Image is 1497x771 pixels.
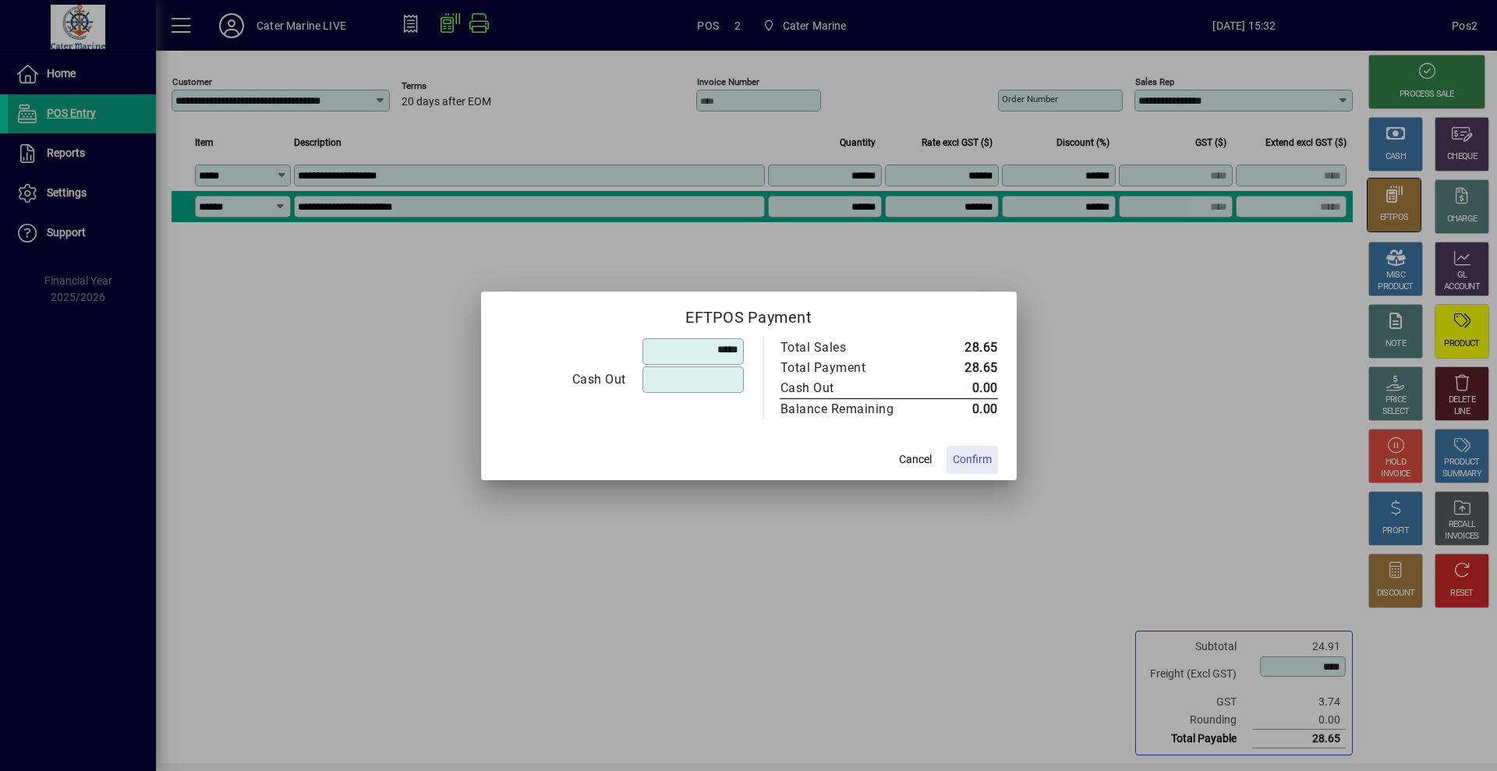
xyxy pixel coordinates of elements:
[927,378,998,399] td: 0.00
[780,338,927,358] td: Total Sales
[927,398,998,419] td: 0.00
[953,451,992,468] span: Confirm
[780,400,911,419] div: Balance Remaining
[780,358,927,378] td: Total Payment
[927,338,998,358] td: 28.65
[780,379,911,398] div: Cash Out
[481,292,1017,337] h2: EFTPOS Payment
[501,370,626,389] div: Cash Out
[899,451,932,468] span: Cancel
[890,446,940,474] button: Cancel
[927,358,998,378] td: 28.65
[947,446,998,474] button: Confirm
